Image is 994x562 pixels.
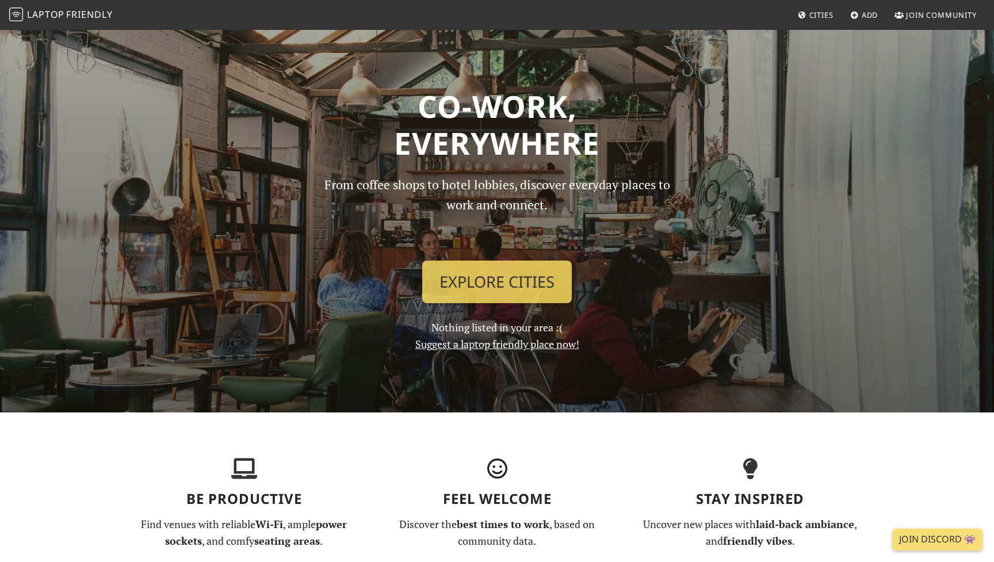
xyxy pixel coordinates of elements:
span: Add [862,10,878,20]
h3: Stay Inspired [630,491,870,507]
p: Uncover new places with , and . [630,516,870,549]
span: Friendly [66,8,112,21]
a: LaptopFriendly LaptopFriendly [9,5,113,25]
span: Laptop [27,8,64,21]
a: Join Community [890,5,981,25]
span: Join Community [906,10,977,20]
h3: Feel Welcome [377,491,617,507]
a: Join Discord 👾 [892,529,982,550]
strong: Wi-Fi [255,517,283,531]
strong: laid-back ambiance [756,517,854,531]
a: Cities [793,5,838,25]
strong: seating areas [254,534,320,548]
p: Discover the , based on community data. [377,516,617,549]
a: Suggest a laptop friendly place now! [415,337,579,351]
strong: best times to work [457,517,549,531]
div: Nothing listed in your area :( [307,175,687,353]
img: LaptopFriendly [9,7,23,21]
span: Cities [809,10,834,20]
strong: friendly vibes [723,534,792,548]
h3: Be Productive [124,491,364,507]
h1: Co-work, Everywhere [124,88,870,161]
a: Add [846,5,883,25]
a: Explore Cities [422,261,572,303]
p: Find venues with reliable , ample , and comfy . [124,516,364,549]
p: From coffee shops to hotel lobbies, discover everyday places to work and connect. [314,175,680,251]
